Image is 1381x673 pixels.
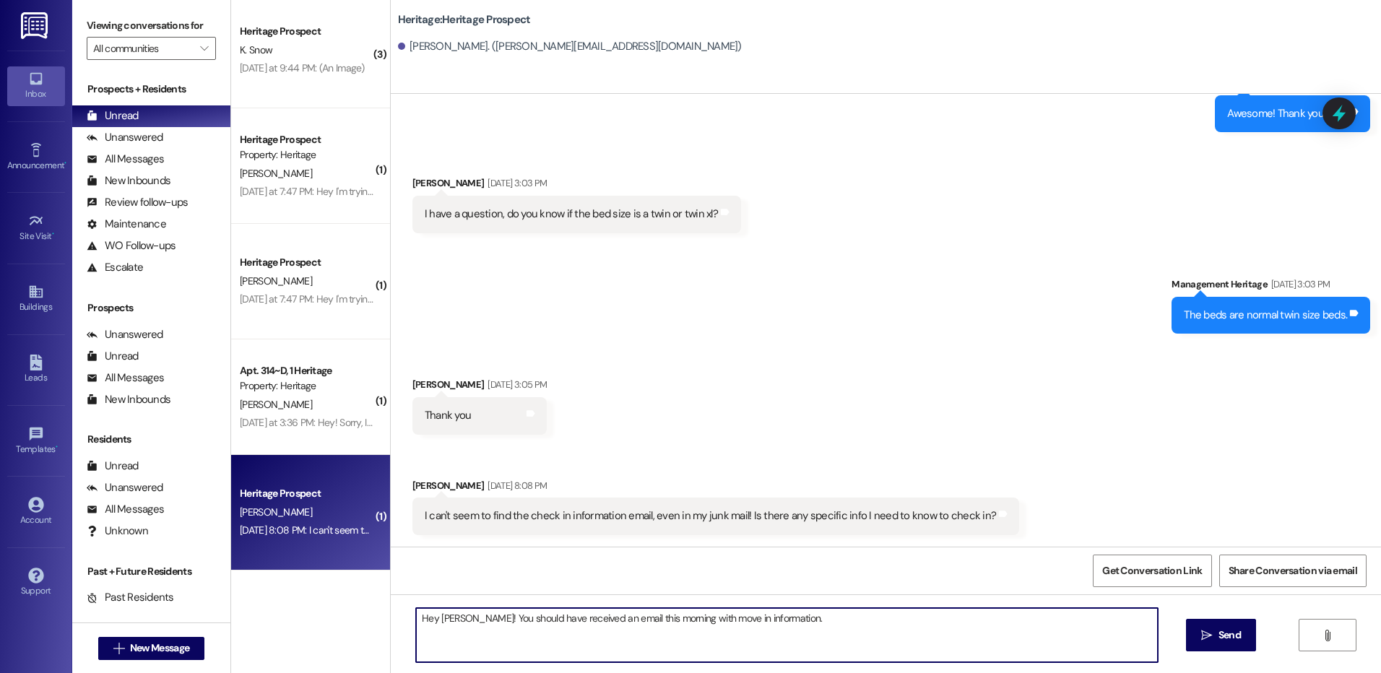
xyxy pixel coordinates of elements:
[200,43,208,54] i: 
[87,238,176,253] div: WO Follow-ups
[72,564,230,579] div: Past + Future Residents
[240,363,373,378] div: Apt. 314~D, 1 Heritage
[240,185,860,198] div: [DATE] at 7:47 PM: Hey I'm trying to check to see if I bought a parking pass or not, but I can't ...
[72,432,230,447] div: Residents
[416,608,1157,662] textarea: Hey [PERSON_NAME]! You should have received an email this morning with move in information
[72,82,230,97] div: Prospects + Residents
[240,167,312,180] span: [PERSON_NAME]
[7,66,65,105] a: Inbox
[425,508,996,524] div: I can't seem to find the check in information email, even in my junk mail! Is there any specific ...
[87,327,163,342] div: Unanswered
[87,392,170,407] div: New Inbounds
[72,300,230,316] div: Prospects
[87,480,163,495] div: Unanswered
[240,147,373,162] div: Property: Heritage
[87,612,184,627] div: Future Residents
[1102,563,1202,578] span: Get Conversation Link
[87,459,139,474] div: Unread
[1093,555,1211,587] button: Get Conversation Link
[240,524,826,537] div: [DATE] 8:08 PM: I can't seem to find the check in information email, even in my junk mail! Is the...
[98,637,205,660] button: New Message
[412,478,1019,498] div: [PERSON_NAME]
[484,175,547,191] div: [DATE] 3:03 PM
[412,377,547,397] div: [PERSON_NAME]
[7,350,65,389] a: Leads
[240,292,860,305] div: [DATE] at 7:47 PM: Hey I'm trying to check to see if I bought a parking pass or not, but I can't ...
[425,408,471,423] div: Thank you
[1322,630,1333,641] i: 
[113,643,124,654] i: 
[240,398,312,411] span: [PERSON_NAME]
[87,217,166,232] div: Maintenance
[484,478,547,493] div: [DATE] 8:08 PM
[398,39,742,54] div: [PERSON_NAME]. ([PERSON_NAME][EMAIL_ADDRESS][DOMAIN_NAME])
[240,378,373,394] div: Property: Heritage
[1227,106,1326,121] div: Awesome! Thank you!
[87,173,170,188] div: New Inbounds
[87,349,139,364] div: Unread
[7,563,65,602] a: Support
[240,274,312,287] span: [PERSON_NAME]
[87,130,163,145] div: Unanswered
[21,12,51,39] img: ResiDesk Logo
[1218,628,1241,643] span: Send
[7,279,65,318] a: Buildings
[1229,563,1357,578] span: Share Conversation via email
[484,377,547,392] div: [DATE] 3:05 PM
[87,195,188,210] div: Review follow-ups
[87,370,164,386] div: All Messages
[240,416,721,429] div: [DATE] at 3:36 PM: Hey! Sorry, I was experiencing dome technical issues. Are there any parking sp...
[7,209,65,248] a: Site Visit •
[87,502,164,517] div: All Messages
[1201,630,1212,641] i: 
[7,422,65,461] a: Templates •
[240,255,373,270] div: Heritage Prospect
[56,442,58,452] span: •
[87,260,143,275] div: Escalate
[1184,308,1347,323] div: The beds are normal twin size beds.
[1219,555,1367,587] button: Share Conversation via email
[52,229,54,239] span: •
[398,12,531,27] b: Heritage: Heritage Prospect
[240,486,373,501] div: Heritage Prospect
[87,524,148,539] div: Unknown
[240,505,312,518] span: [PERSON_NAME]
[1172,277,1370,297] div: Management Heritage
[87,14,216,37] label: Viewing conversations for
[87,108,139,123] div: Unread
[7,492,65,531] a: Account
[240,61,365,74] div: [DATE] at 9:44 PM: (An Image)
[87,152,164,167] div: All Messages
[240,24,373,39] div: Heritage Prospect
[412,175,741,196] div: [PERSON_NAME]
[64,158,66,168] span: •
[1186,619,1256,651] button: Send
[240,43,272,56] span: K. Snow
[87,590,174,605] div: Past Residents
[1268,277,1330,292] div: [DATE] 3:03 PM
[425,207,718,222] div: I have a question, do you know if the bed size is a twin or twin xl?
[93,37,193,60] input: All communities
[130,641,189,656] span: New Message
[240,132,373,147] div: Heritage Prospect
